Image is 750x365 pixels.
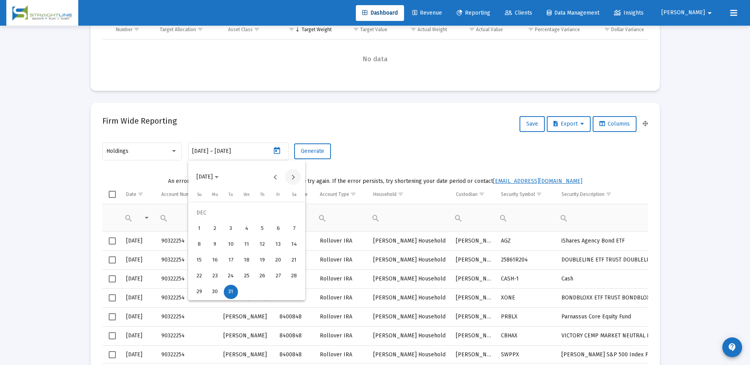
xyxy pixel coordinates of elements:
span: Su [197,192,202,197]
button: 2024-12-25 [239,268,255,284]
span: We [244,192,250,197]
button: 2024-12-29 [191,284,207,300]
div: 17 [224,253,238,267]
div: 16 [208,253,222,267]
button: 2024-12-19 [255,252,270,268]
div: 8 [192,237,206,252]
button: Previous month [267,169,283,185]
button: 2024-12-04 [239,221,255,237]
span: [DATE] [196,174,213,181]
button: 2024-12-12 [255,237,270,252]
button: 2024-12-06 [270,221,286,237]
button: 2024-12-11 [239,237,255,252]
div: 22 [192,269,206,283]
button: Next month [285,169,301,185]
span: Th [260,192,264,197]
div: 14 [287,237,301,252]
div: 28 [287,269,301,283]
div: 1 [192,222,206,236]
button: 2024-12-02 [207,221,223,237]
button: 2024-12-30 [207,284,223,300]
div: 26 [255,269,270,283]
span: Mo [212,192,218,197]
div: 23 [208,269,222,283]
button: 2024-12-28 [286,268,302,284]
div: 2 [208,222,222,236]
button: 2024-12-15 [191,252,207,268]
button: 2024-12-05 [255,221,270,237]
span: Fr [276,192,280,197]
div: 15 [192,253,206,267]
button: 2024-12-09 [207,237,223,252]
button: 2024-12-16 [207,252,223,268]
button: 2024-12-07 [286,221,302,237]
div: 9 [208,237,222,252]
div: 19 [255,253,270,267]
div: 20 [271,253,285,267]
button: 2024-12-31 [223,284,239,300]
button: 2024-12-24 [223,268,239,284]
button: 2024-12-20 [270,252,286,268]
div: 5 [255,222,270,236]
button: 2024-12-18 [239,252,255,268]
button: 2024-12-22 [191,268,207,284]
button: 2024-12-23 [207,268,223,284]
div: 4 [240,222,254,236]
div: 3 [224,222,238,236]
div: 12 [255,237,270,252]
div: 6 [271,222,285,236]
div: 25 [240,269,254,283]
div: 29 [192,285,206,299]
button: 2024-12-10 [223,237,239,252]
div: 7 [287,222,301,236]
button: 2024-12-13 [270,237,286,252]
div: 24 [224,269,238,283]
span: Sa [292,192,297,197]
button: Choose month and year [190,169,225,185]
button: 2024-12-08 [191,237,207,252]
td: DEC [191,205,302,221]
button: 2024-12-26 [255,268,270,284]
button: 2024-12-27 [270,268,286,284]
button: 2024-12-03 [223,221,239,237]
div: 30 [208,285,222,299]
div: 11 [240,237,254,252]
div: 31 [224,285,238,299]
button: 2024-12-17 [223,252,239,268]
div: 21 [287,253,301,267]
button: 2024-12-01 [191,221,207,237]
span: Tu [229,192,233,197]
div: 13 [271,237,285,252]
button: 2024-12-21 [286,252,302,268]
div: 18 [240,253,254,267]
div: 10 [224,237,238,252]
button: 2024-12-14 [286,237,302,252]
div: 27 [271,269,285,283]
